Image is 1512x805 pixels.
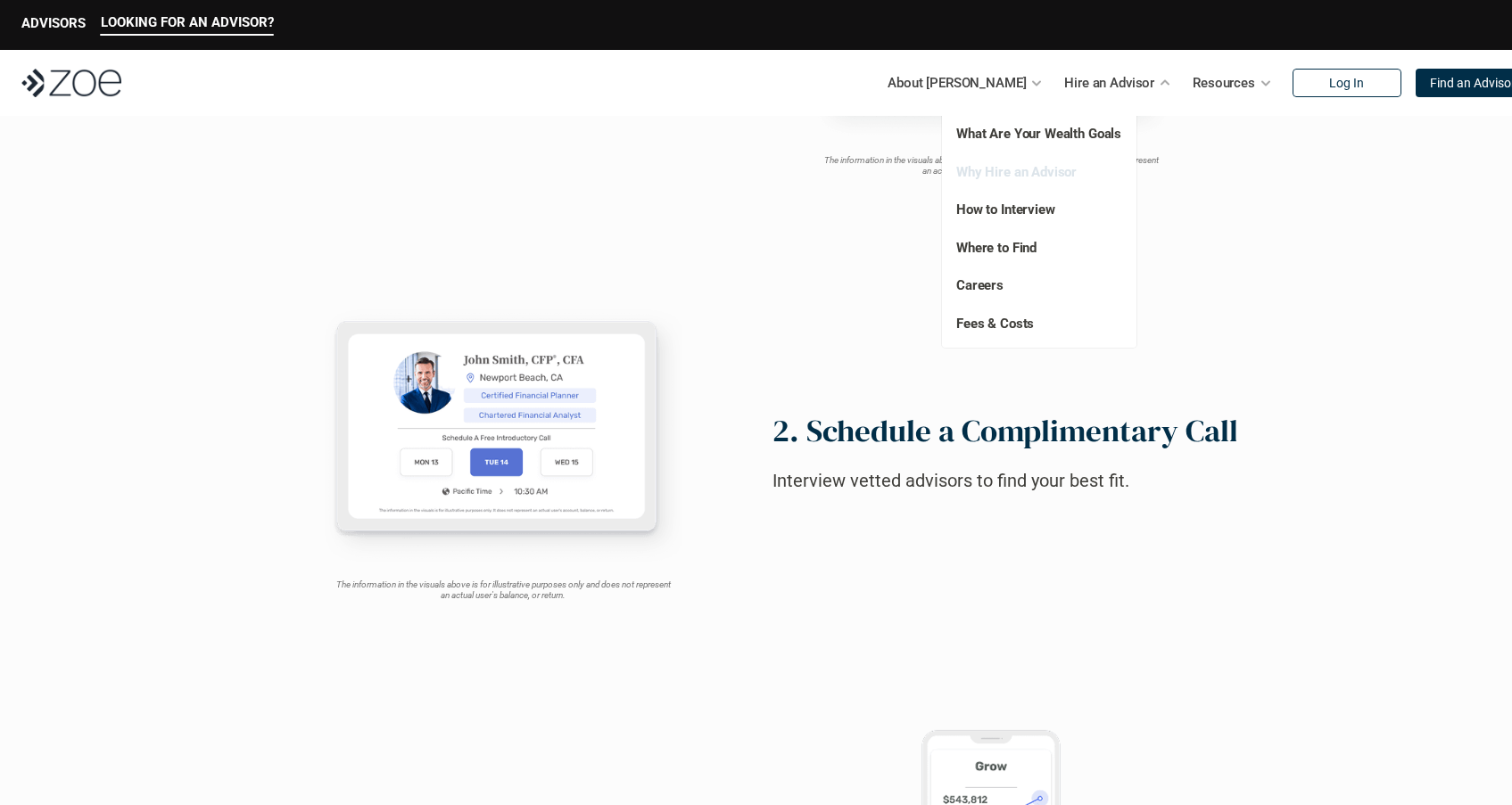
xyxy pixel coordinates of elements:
[956,126,1121,142] a: What Are Your Wealth Goals
[1064,70,1154,96] p: Hire an Advisor
[101,14,274,30] p: LOOKING FOR AN ADVISOR?
[956,240,1037,256] a: Where to Find
[21,15,86,31] p: ADVISORS
[335,579,670,589] em: The information in the visuals above is for illustrative purposes only and does not represent
[888,70,1026,96] p: About [PERSON_NAME]
[956,164,1077,180] a: Why Hire an Advisor
[956,277,1004,293] a: Careers
[441,590,566,600] em: an actual user's balance, or return.
[773,412,1238,449] h2: 2. Schedule a Complimentary Call
[922,166,1060,176] em: an actual user's z, balance, or returzn.
[1329,76,1364,91] p: Log In
[956,316,1034,332] a: Fees & Costs
[773,467,1201,494] h2: Interview vetted advisors to find your best fit.
[1293,69,1401,97] a: Log In
[823,155,1158,165] em: The information in the visuals above is for illustrative purposes only and does not represent
[956,201,1055,218] a: How to Interview
[1193,70,1255,96] p: Resources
